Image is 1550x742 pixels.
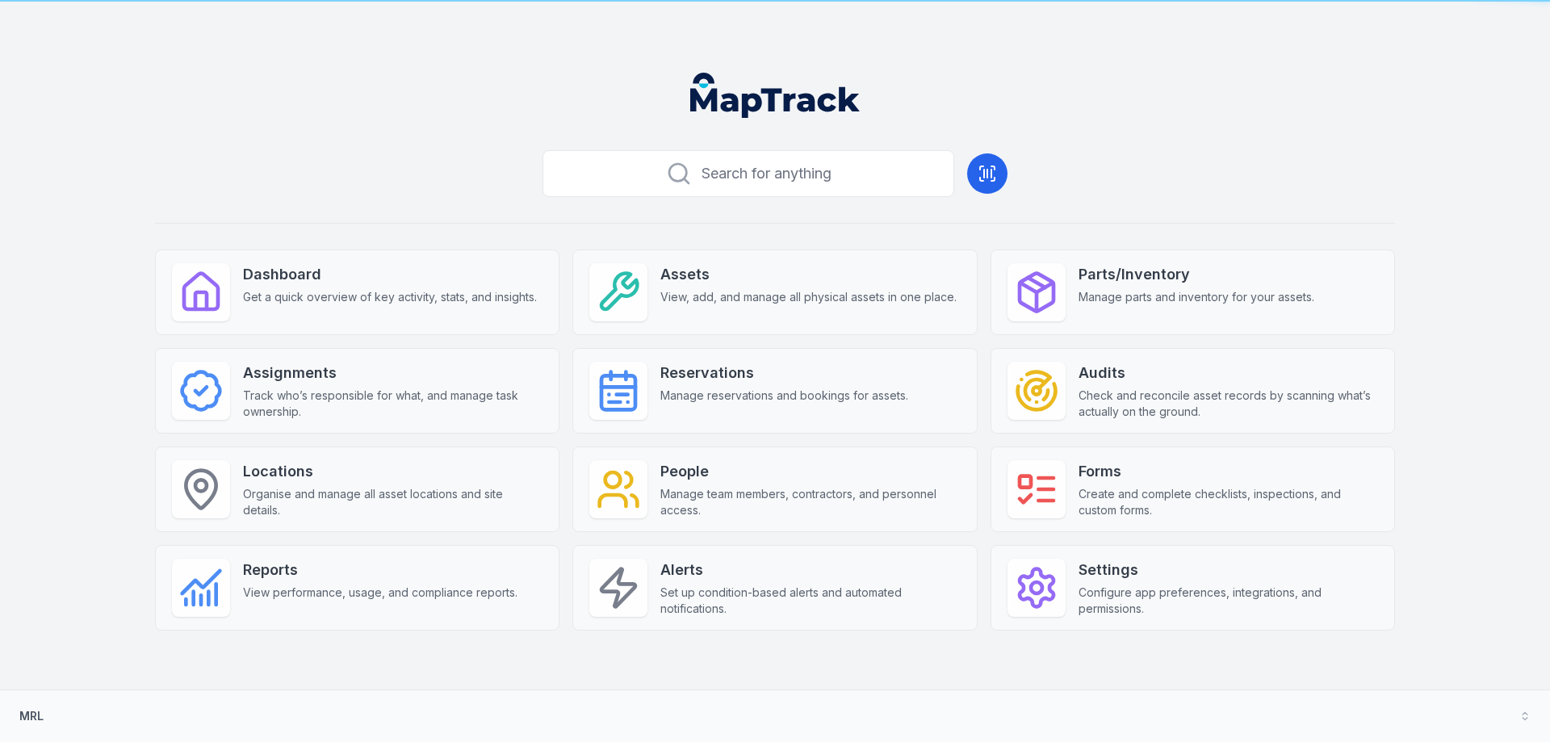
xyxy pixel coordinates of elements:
[1079,585,1378,617] span: Configure app preferences, integrations, and permissions.
[243,460,542,483] strong: Locations
[243,486,542,518] span: Organise and manage all asset locations and site details.
[1079,289,1314,305] span: Manage parts and inventory for your assets.
[1079,460,1378,483] strong: Forms
[155,446,559,532] a: LocationsOrganise and manage all asset locations and site details.
[243,289,537,305] span: Get a quick overview of key activity, stats, and insights.
[991,446,1395,532] a: FormsCreate and complete checklists, inspections, and custom forms.
[660,559,960,581] strong: Alerts
[660,585,960,617] span: Set up condition-based alerts and automated notifications.
[664,73,886,118] nav: Global
[660,388,908,404] span: Manage reservations and bookings for assets.
[1079,388,1378,420] span: Check and reconcile asset records by scanning what’s actually on the ground.
[660,460,960,483] strong: People
[1079,559,1378,581] strong: Settings
[660,486,960,518] span: Manage team members, contractors, and personnel access.
[243,362,542,384] strong: Assignments
[572,446,977,532] a: PeopleManage team members, contractors, and personnel access.
[155,249,559,335] a: DashboardGet a quick overview of key activity, stats, and insights.
[19,709,44,723] strong: MRL
[243,559,517,581] strong: Reports
[572,545,977,631] a: AlertsSet up condition-based alerts and automated notifications.
[243,585,517,601] span: View performance, usage, and compliance reports.
[572,348,977,434] a: ReservationsManage reservations and bookings for assets.
[243,263,537,286] strong: Dashboard
[991,249,1395,335] a: Parts/InventoryManage parts and inventory for your assets.
[542,150,954,197] button: Search for anything
[991,348,1395,434] a: AuditsCheck and reconcile asset records by scanning what’s actually on the ground.
[572,249,977,335] a: AssetsView, add, and manage all physical assets in one place.
[660,263,957,286] strong: Assets
[1079,263,1314,286] strong: Parts/Inventory
[1079,362,1378,384] strong: Audits
[1079,486,1378,518] span: Create and complete checklists, inspections, and custom forms.
[155,545,559,631] a: ReportsView performance, usage, and compliance reports.
[243,388,542,420] span: Track who’s responsible for what, and manage task ownership.
[155,348,559,434] a: AssignmentsTrack who’s responsible for what, and manage task ownership.
[702,162,832,185] span: Search for anything
[660,362,908,384] strong: Reservations
[660,289,957,305] span: View, add, and manage all physical assets in one place.
[991,545,1395,631] a: SettingsConfigure app preferences, integrations, and permissions.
